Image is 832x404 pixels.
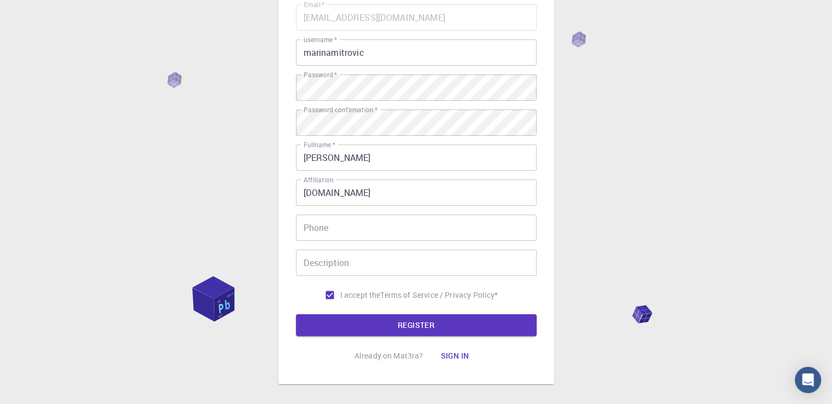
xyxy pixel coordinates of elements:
a: Terms of Service / Privacy Policy* [380,290,498,301]
span: I accept the [340,290,381,301]
label: Password [304,70,337,79]
div: Open Intercom Messenger [795,367,821,393]
button: Sign in [432,345,478,367]
button: REGISTER [296,314,537,336]
p: Terms of Service / Privacy Policy * [380,290,498,301]
label: Fullname [304,140,335,149]
p: Already on Mat3ra? [354,350,423,361]
label: username [304,35,337,44]
label: Password confirmation [304,105,377,114]
label: Affiliation [304,175,333,184]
